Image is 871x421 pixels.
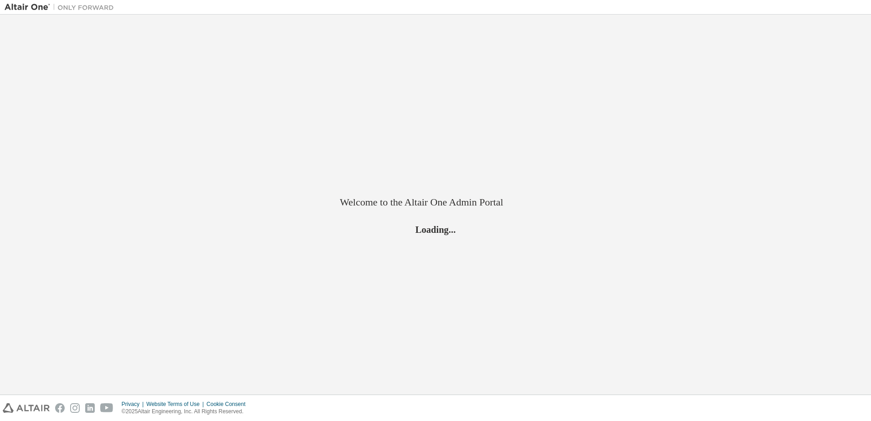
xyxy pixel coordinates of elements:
[5,3,118,12] img: Altair One
[3,403,50,413] img: altair_logo.svg
[55,403,65,413] img: facebook.svg
[146,400,206,408] div: Website Terms of Use
[340,196,531,209] h2: Welcome to the Altair One Admin Portal
[122,408,251,416] p: © 2025 Altair Engineering, Inc. All Rights Reserved.
[206,400,251,408] div: Cookie Consent
[85,403,95,413] img: linkedin.svg
[122,400,146,408] div: Privacy
[340,224,531,236] h2: Loading...
[100,403,113,413] img: youtube.svg
[70,403,80,413] img: instagram.svg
